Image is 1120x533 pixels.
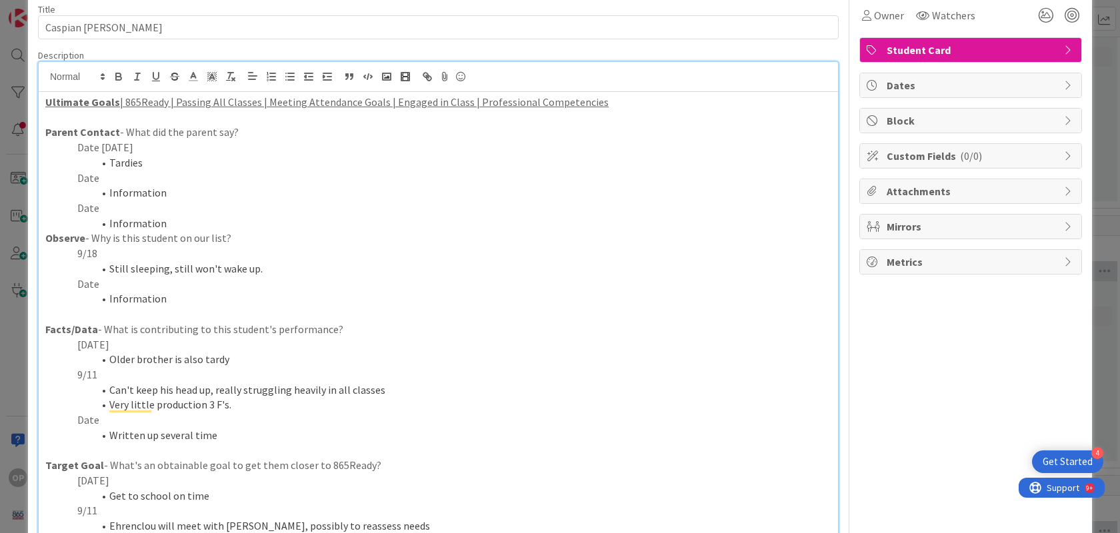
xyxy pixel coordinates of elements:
p: [DATE] [45,473,831,488]
p: Date [DATE] [45,140,831,155]
div: 4 [1091,447,1103,459]
p: Date [45,412,831,428]
li: Get to school on time [61,488,831,504]
li: Information [61,291,831,306]
p: 9/18 [45,246,831,261]
li: Tardies [61,155,831,171]
strong: Parent Contact [45,125,120,139]
p: Date [45,276,831,292]
li: Information [61,185,831,201]
span: Dates [887,77,1057,93]
span: Student Card [887,42,1057,58]
span: Description [38,49,84,61]
span: Attachments [887,183,1057,199]
li: Can't keep his head up, really struggling heavily in all classes [61,382,831,398]
strong: Observe [45,231,85,245]
span: Custom Fields [887,148,1057,164]
li: Information [61,216,831,231]
div: Open Get Started checklist, remaining modules: 4 [1032,450,1103,473]
u: Ultimate Goals [45,95,120,109]
strong: Facts/Data [45,322,98,336]
div: Get Started [1043,455,1093,468]
div: 9+ [67,5,74,16]
li: Still sleeping, still won't wake up. [61,261,831,276]
p: Date [45,171,831,186]
span: Mirrors [887,219,1057,235]
p: Date [45,201,831,216]
p: 9/11 [45,503,831,518]
span: Block [887,113,1057,129]
input: type card name here... [38,15,839,39]
span: Watchers [932,7,975,23]
p: 9/11 [45,367,831,382]
p: - Why is this student on our list? [45,231,831,246]
span: Support [28,2,61,18]
p: [DATE] [45,337,831,352]
label: Title [38,3,55,15]
li: Written up several time [61,428,831,443]
li: Older brother is also tardy [61,352,831,367]
u: | 865Ready | Passing All Classes | Meeting Attendance Goals | Engaged in Class | Professional Com... [120,95,609,109]
p: - What's an obtainable goal to get them closer to 865Ready? [45,458,831,473]
strong: Target Goal [45,458,104,472]
li: Very little production 3 F's. [61,397,831,412]
span: Owner [874,7,904,23]
span: Metrics [887,254,1057,270]
span: ( 0/0 ) [960,149,982,163]
p: - What is contributing to this student's performance? [45,322,831,337]
p: - What did the parent say? [45,125,831,140]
